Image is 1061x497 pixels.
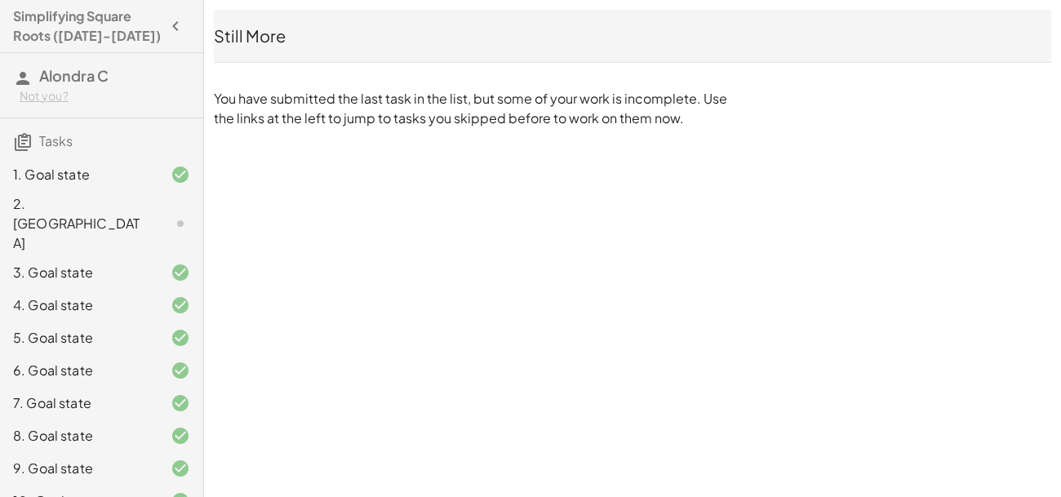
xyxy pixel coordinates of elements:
span: Tasks [39,132,73,149]
i: Task finished and correct. [171,459,190,478]
h4: Simplifying Square Roots ([DATE]-[DATE]) [13,7,161,46]
div: 3. Goal state [13,263,144,282]
i: Task finished and correct. [171,263,190,282]
span: Alondra C [39,66,109,85]
i: Task finished and correct. [171,328,190,348]
p: You have submitted the last task in the list, but some of your work is incomplete. Use the links ... [214,89,744,128]
div: 8. Goal state [13,426,144,446]
i: Task finished and correct. [171,393,190,413]
div: 7. Goal state [13,393,144,413]
div: 2. [GEOGRAPHIC_DATA] [13,194,144,253]
i: Task finished and correct. [171,165,190,184]
i: Task finished and correct. [171,295,190,315]
i: Task not started. [171,214,190,233]
div: 4. Goal state [13,295,144,315]
i: Task finished and correct. [171,361,190,380]
div: 1. Goal state [13,165,144,184]
div: 9. Goal state [13,459,144,478]
div: 6. Goal state [13,361,144,380]
div: 5. Goal state [13,328,144,348]
div: Still More [214,24,1051,47]
i: Task finished and correct. [171,426,190,446]
div: Not you? [20,88,190,104]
